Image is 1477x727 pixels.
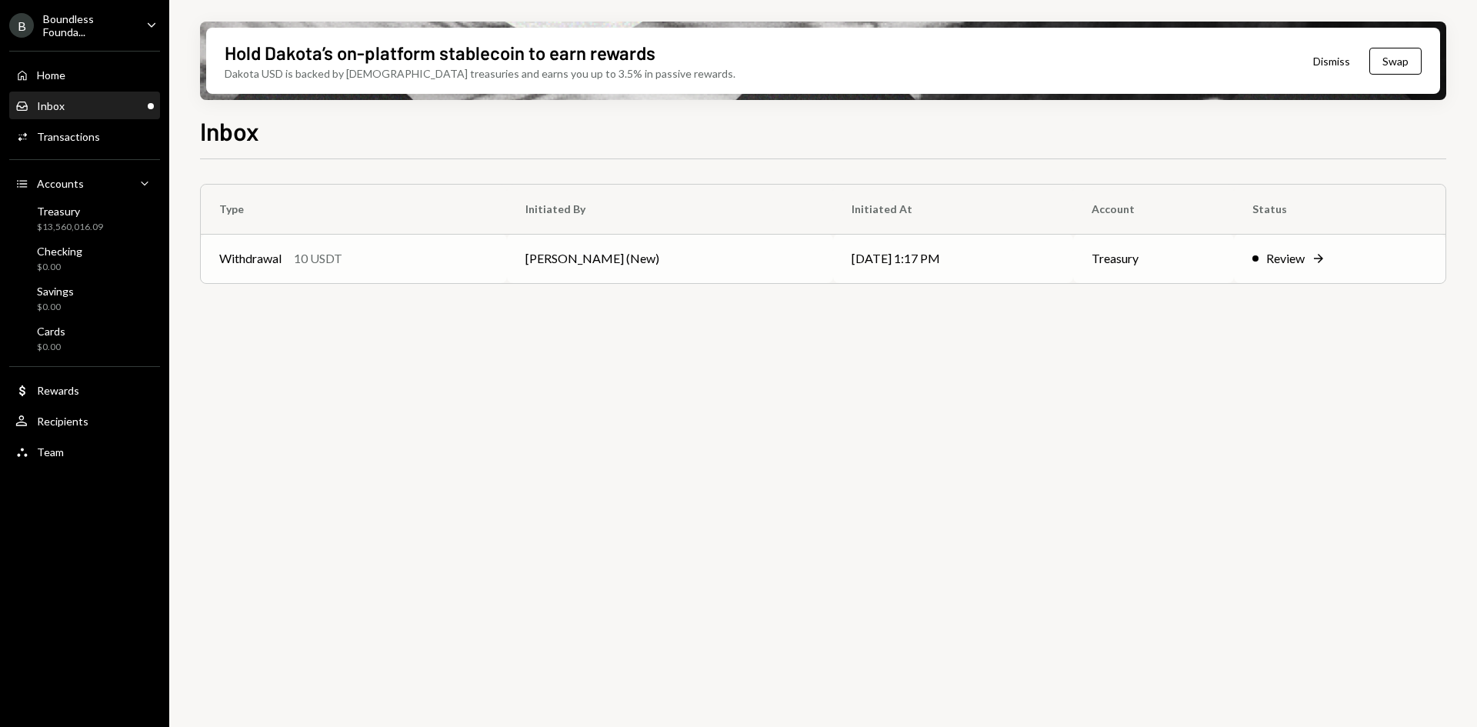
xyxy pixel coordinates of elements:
a: Recipients [9,407,160,435]
div: Team [37,445,64,459]
a: Transactions [9,122,160,150]
td: [DATE] 1:17 PM [833,234,1073,283]
div: Rewards [37,384,79,397]
div: Treasury [37,205,103,218]
div: 10 USDT [294,249,342,268]
div: Home [37,68,65,82]
div: Withdrawal [219,249,282,268]
td: Treasury [1073,234,1233,283]
div: Cards [37,325,65,338]
h1: Inbox [200,115,259,146]
a: Checking$0.00 [9,240,160,277]
div: B [9,13,34,38]
a: Rewards [9,376,160,404]
a: Inbox [9,92,160,119]
div: $0.00 [37,261,82,274]
th: Initiated At [833,185,1073,234]
div: $0.00 [37,301,74,314]
th: Account [1073,185,1233,234]
button: Dismiss [1294,43,1369,79]
div: Dakota USD is backed by [DEMOGRAPHIC_DATA] treasuries and earns you up to 3.5% in passive rewards. [225,65,735,82]
button: Swap [1369,48,1422,75]
a: Treasury$13,560,016.09 [9,200,160,237]
div: Accounts [37,177,84,190]
a: Cards$0.00 [9,320,160,357]
div: $0.00 [37,341,65,354]
div: Hold Dakota’s on-platform stablecoin to earn rewards [225,40,655,65]
th: Status [1234,185,1445,234]
a: Home [9,61,160,88]
div: Recipients [37,415,88,428]
div: Review [1266,249,1305,268]
td: [PERSON_NAME] (New) [507,234,834,283]
div: Transactions [37,130,100,143]
div: Savings [37,285,74,298]
div: Checking [37,245,82,258]
a: Accounts [9,169,160,197]
div: Boundless Founda... [43,12,134,38]
div: $13,560,016.09 [37,221,103,234]
div: Inbox [37,99,65,112]
th: Type [201,185,507,234]
th: Initiated By [507,185,834,234]
a: Team [9,438,160,465]
a: Savings$0.00 [9,280,160,317]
